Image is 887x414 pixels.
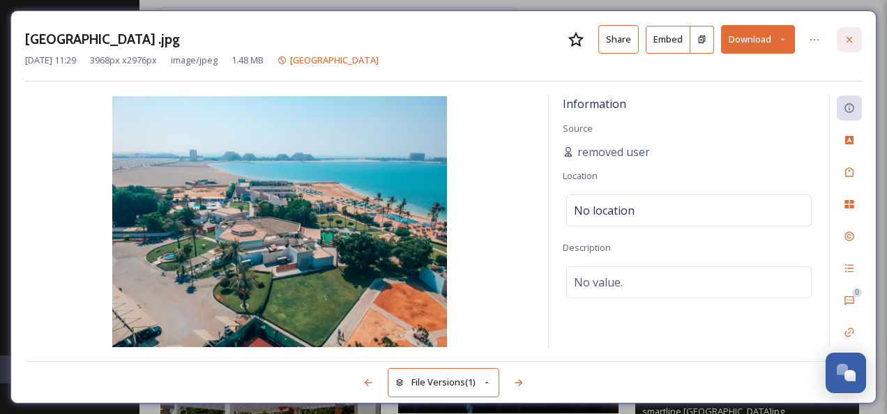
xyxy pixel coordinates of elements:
span: Source [563,122,593,135]
span: 3968 px x 2976 px [90,54,157,67]
span: No location [574,202,635,219]
button: Share [598,25,639,54]
span: No value. [574,274,623,291]
span: Information [563,96,626,112]
button: Download [721,25,795,54]
button: Open Chat [826,353,866,393]
img: 08A919DC-2615-4ACB-B5E862B5C586892C.jpg [25,96,534,347]
span: [GEOGRAPHIC_DATA] [290,54,379,66]
span: [DATE] 11:29 [25,54,76,67]
span: removed user [577,144,650,160]
div: 0 [852,288,862,298]
button: Embed [646,26,690,54]
span: image/jpeg [171,54,218,67]
h3: [GEOGRAPHIC_DATA] .jpg [25,29,180,49]
span: 1.48 MB [232,54,264,67]
span: Description [563,241,611,254]
button: File Versions(1) [388,368,499,397]
span: Location [563,169,598,182]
